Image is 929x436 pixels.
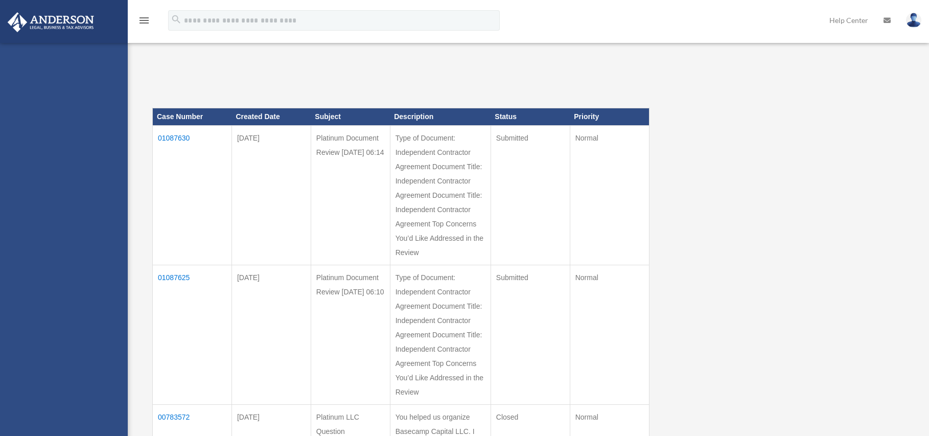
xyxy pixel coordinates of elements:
[153,126,232,265] td: 01087630
[570,108,649,126] th: Priority
[390,108,491,126] th: Description
[491,126,570,265] td: Submitted
[153,265,232,405] td: 01087625
[570,126,649,265] td: Normal
[491,265,570,405] td: Submitted
[5,12,97,32] img: Anderson Advisors Platinum Portal
[231,126,311,265] td: [DATE]
[138,14,150,27] i: menu
[390,265,491,405] td: Type of Document: Independent Contractor Agreement Document Title: Independent Contractor Agreeme...
[311,265,390,405] td: Platinum Document Review [DATE] 06:10
[231,265,311,405] td: [DATE]
[906,13,921,28] img: User Pic
[491,108,570,126] th: Status
[570,265,649,405] td: Normal
[311,108,390,126] th: Subject
[138,18,150,27] a: menu
[311,126,390,265] td: Platinum Document Review [DATE] 06:14
[390,126,491,265] td: Type of Document: Independent Contractor Agreement Document Title: Independent Contractor Agreeme...
[231,108,311,126] th: Created Date
[153,108,232,126] th: Case Number
[171,14,182,25] i: search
